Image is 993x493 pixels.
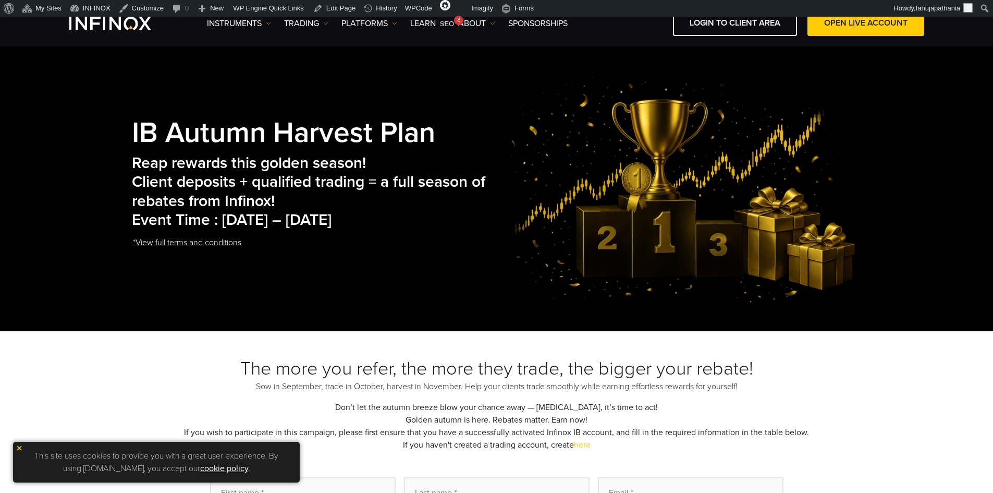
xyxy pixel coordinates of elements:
a: INFINOX Logo [69,17,176,30]
p: Sow in September, trade in October, harvest in November. Help your clients trade smoothly while e... [132,380,862,393]
span: SEO [440,20,454,28]
img: yellow close icon [16,444,23,452]
a: *View full terms and conditions [132,230,242,256]
a: here [574,440,591,450]
h2: Reap rewards this golden season! Client deposits + qualified trading = a full season of rebates f... [132,154,503,230]
a: SPONSORSHIPS [508,17,568,30]
div: 8 [454,16,463,25]
a: PLATFORMS [341,17,397,30]
span: tanujapathania [916,4,960,12]
a: TRADING [284,17,328,30]
p: This site uses cookies to provide you with a great user experience. By using [DOMAIN_NAME], you a... [18,447,295,477]
a: LOGIN TO CLIENT AREA [673,10,797,36]
a: ABOUT [458,17,495,30]
strong: IB Autumn Harvest Plan [132,116,435,150]
a: Learn [410,17,445,30]
a: Instruments [207,17,271,30]
a: OPEN LIVE ACCOUNT [807,10,924,36]
a: cookie policy [200,463,249,474]
h3: The more you refer, the more they trade, the bigger your rebate! [132,357,862,380]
